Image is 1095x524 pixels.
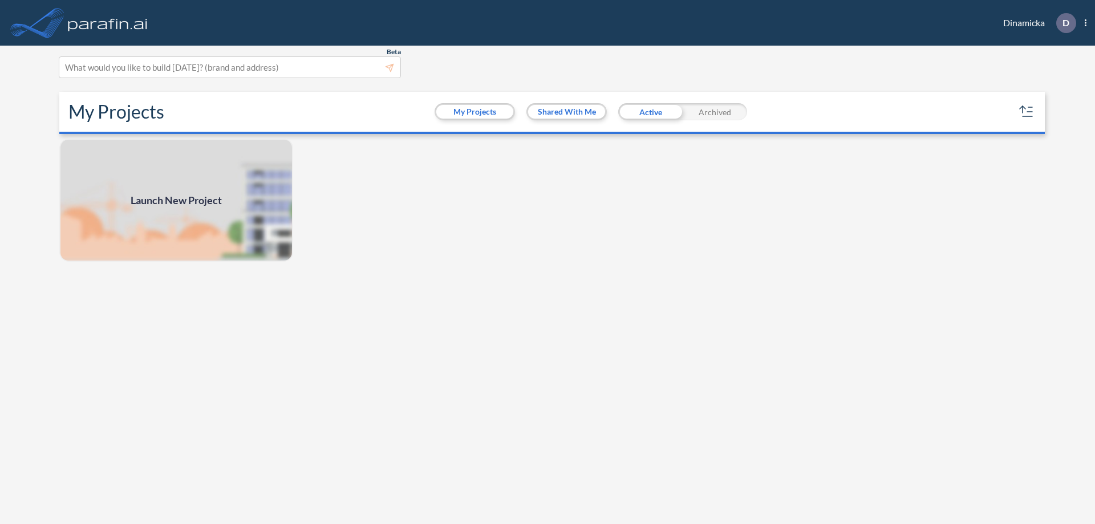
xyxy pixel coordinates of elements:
[683,103,747,120] div: Archived
[59,139,293,262] a: Launch New Project
[66,11,150,34] img: logo
[1062,18,1069,28] p: D
[528,105,605,119] button: Shared With Me
[387,47,401,56] span: Beta
[986,13,1086,33] div: Dinamicka
[436,105,513,119] button: My Projects
[59,139,293,262] img: add
[1017,103,1036,121] button: sort
[131,193,222,208] span: Launch New Project
[618,103,683,120] div: Active
[68,101,164,123] h2: My Projects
